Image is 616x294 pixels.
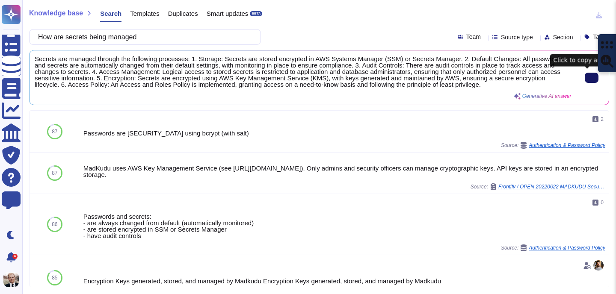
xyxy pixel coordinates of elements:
span: Generative AI answer [522,94,572,99]
div: Passwords and secrets: - are always changed from default (automatically monitored) - are stored e... [83,213,605,239]
span: 0 [601,200,604,205]
span: Source: [471,183,605,190]
div: MadKudu uses AWS Key Management Service (see [URL][DOMAIN_NAME]). Only admins and security office... [83,165,605,178]
span: Source: [501,244,605,251]
div: 6 [12,254,18,259]
span: Duplicates [168,10,198,17]
div: Encryption Keys generated, stored, and managed by Madkudu Encryption Keys generated, stored, and ... [83,278,605,284]
img: user [593,260,604,270]
span: Team [466,34,481,40]
span: 86 [52,222,57,227]
span: 87 [52,129,57,134]
span: Smart updates [207,10,249,17]
span: Authentication & Password Policy [529,143,605,148]
span: 85 [52,275,57,280]
span: Tags [593,34,606,40]
span: 87 [52,171,57,176]
span: Authentication & Password Policy [529,245,605,250]
span: Source type [501,34,533,40]
div: BETA [250,11,262,16]
input: Search a question or template... [34,29,252,44]
span: 2 [601,117,604,122]
button: user [2,270,25,289]
span: Source: [501,142,605,149]
img: user [3,272,19,287]
span: Search [100,10,121,17]
div: Passwords are [SECURITY_DATA] using bcrypt (with salt) [83,130,605,136]
span: Secrets are managed through the following processes: 1. Storage: Secrets are stored encrypted in ... [35,56,572,88]
span: Templates [130,10,159,17]
span: Knowledge base [29,10,83,17]
span: Frontify / OPEN 20220622 MADKUDU SecurityFullCheck [498,184,605,189]
span: Section [553,34,573,40]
